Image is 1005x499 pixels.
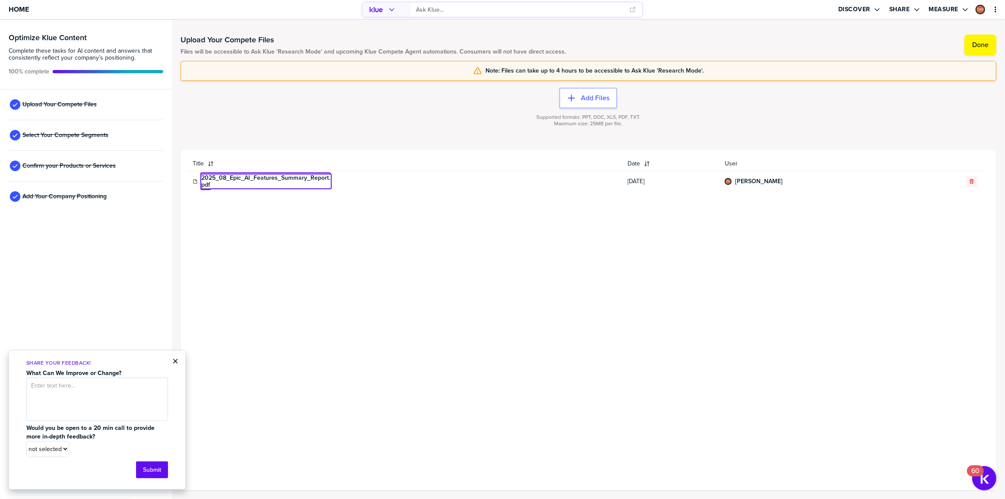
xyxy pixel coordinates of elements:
h1: Upload Your Compete Files [181,35,566,45]
label: Add Files [581,94,609,102]
div: Daniel Wright [976,5,985,14]
label: Share [889,6,910,13]
a: [PERSON_NAME] [735,178,783,185]
label: Done [972,41,989,49]
span: Upload Your Compete Files [22,101,97,108]
img: 3b79468a4a4e9afdfa9ca0580c2a72e0-sml.png [726,179,731,184]
div: Daniel Wright [725,178,732,185]
span: Active [9,68,49,75]
label: Measure [929,6,959,13]
span: Files will be accessible to Ask Klue 'Research Mode' and upcoming Klue Compete Agent automations.... [181,48,566,55]
a: 2025_08_Epic_AI_Features_Summary_Report.pdf [201,175,331,188]
input: Ask Klue... [416,3,624,17]
label: Discover [838,6,870,13]
img: 3b79468a4a4e9afdfa9ca0580c2a72e0-sml.png [976,6,984,13]
span: Note: Files can take up to 4 hours to be accessible to Ask Klue 'Research Mode'. [485,67,704,74]
span: Select Your Compete Segments [22,132,108,139]
span: Supported formats: PPT, DOC, XLS, PDF, TXT. [536,114,640,121]
span: Title [193,160,204,167]
span: Complete these tasks for AI content and answers that consistently reflect your company’s position... [9,48,163,61]
span: Confirm your Products or Services [22,162,116,169]
p: Share Your Feedback! [26,359,168,367]
span: Maximum size: 25MB per file. [554,121,622,127]
a: Edit Profile [975,4,986,15]
span: Home [9,6,29,13]
button: Submit [136,461,168,478]
span: Date [628,160,640,167]
h3: Optimize Klue Content [9,34,163,41]
button: Open Resource Center, 60 new notifications [972,466,996,490]
strong: Would you be open to a 20 min call to provide more in-depth feedback? [26,423,156,441]
span: Add Your Company Positioning [22,193,107,200]
span: [DATE] [628,178,714,185]
button: Close [172,356,178,366]
span: User [725,160,914,167]
strong: What Can We Improve or Change? [26,369,121,378]
div: 60 [971,471,980,482]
